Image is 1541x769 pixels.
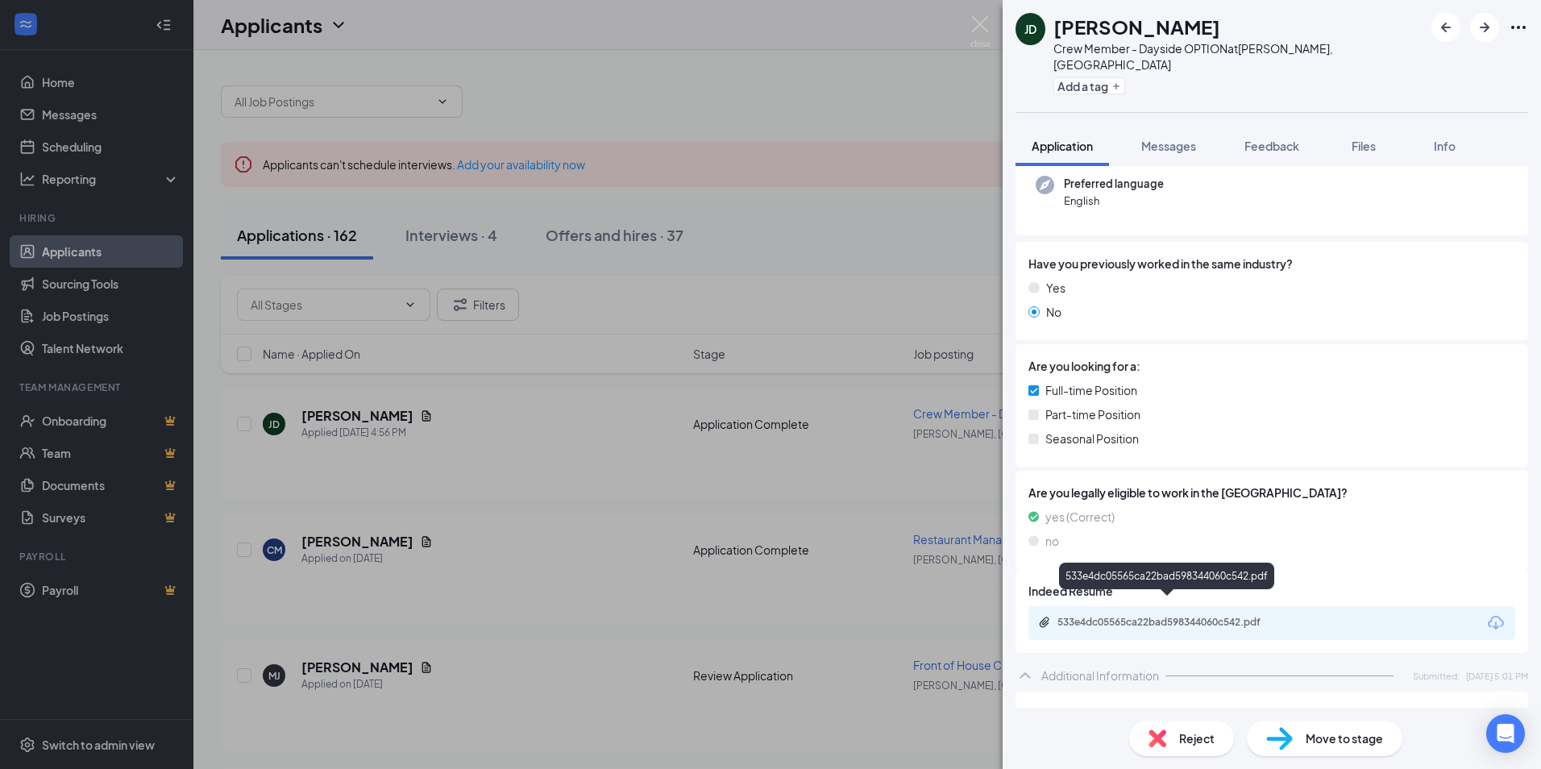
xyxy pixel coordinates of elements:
span: Are you legally eligible to work in the [GEOGRAPHIC_DATA]? [1028,484,1515,501]
span: If you have previously worked in the same industry, when and where? [1028,705,1394,722]
span: Feedback [1244,139,1299,153]
svg: ChevronUp [1016,666,1035,685]
svg: Paperclip [1038,616,1051,629]
span: no [1045,532,1059,550]
span: English [1064,193,1164,209]
svg: ArrowRight [1475,18,1494,37]
span: [DATE] 5:01 PM [1466,669,1528,683]
span: Full-time Position [1045,381,1137,399]
div: Open Intercom Messenger [1486,714,1525,753]
span: Are you looking for a: [1028,357,1140,375]
button: ArrowLeftNew [1431,13,1460,42]
span: Move to stage [1306,730,1383,747]
svg: ArrowLeftNew [1436,18,1456,37]
span: Yes [1046,279,1065,297]
div: JD [1024,21,1036,37]
span: Info [1434,139,1456,153]
button: PlusAdd a tag [1053,77,1125,94]
div: Additional Information [1041,667,1159,684]
div: 533e4dc05565ca22bad598344060c542.pdf [1057,616,1283,629]
h1: [PERSON_NAME] [1053,13,1220,40]
span: No [1046,303,1061,321]
div: 533e4dc05565ca22bad598344060c542.pdf [1059,563,1274,589]
span: Have you previously worked in the same industry? [1028,255,1293,272]
svg: Plus [1111,81,1121,91]
span: Part-time Position [1045,405,1140,423]
svg: Download [1486,613,1506,633]
div: Crew Member - Dayside OPTION at [PERSON_NAME], [GEOGRAPHIC_DATA] [1053,40,1423,73]
span: Seasonal Position [1045,430,1139,447]
svg: Ellipses [1509,18,1528,37]
span: Application [1032,139,1093,153]
span: Preferred language [1064,176,1164,192]
a: Paperclip533e4dc05565ca22bad598344060c542.pdf [1038,616,1299,631]
span: Messages [1141,139,1196,153]
span: Submitted: [1413,669,1460,683]
span: Reject [1179,730,1215,747]
button: ArrowRight [1470,13,1499,42]
span: Indeed Resume [1028,582,1113,600]
span: yes (Correct) [1045,508,1115,526]
span: Files [1352,139,1376,153]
